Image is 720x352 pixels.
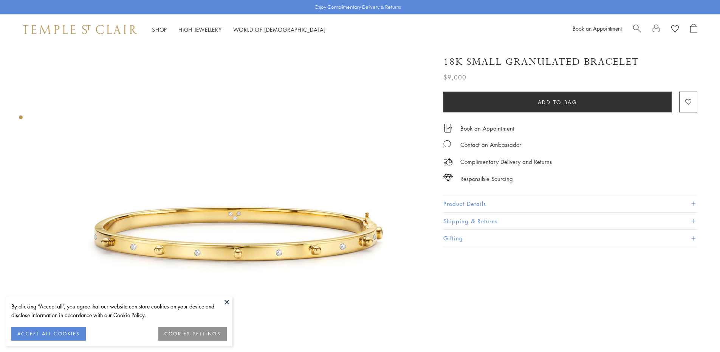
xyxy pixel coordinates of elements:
a: Book an Appointment [460,124,514,132]
p: Enjoy Complimentary Delivery & Returns [315,3,401,11]
img: Temple St. Clair [23,25,137,34]
a: Book an Appointment [573,25,622,32]
img: MessageIcon-01_2.svg [443,140,451,148]
a: World of [DEMOGRAPHIC_DATA]World of [DEMOGRAPHIC_DATA] [233,26,326,33]
img: icon_appointment.svg [443,124,452,132]
span: $9,000 [443,72,466,82]
img: icon_sourcing.svg [443,174,453,182]
a: View Wishlist [671,24,679,35]
button: Gifting [443,230,697,247]
div: Responsible Sourcing [460,174,513,184]
span: Add to bag [538,98,578,106]
img: icon_delivery.svg [443,157,453,167]
a: Open Shopping Bag [690,24,697,35]
p: Complimentary Delivery and Returns [460,157,552,167]
nav: Main navigation [152,25,326,34]
a: ShopShop [152,26,167,33]
a: Search [633,24,641,35]
div: By clicking “Accept all”, you agree that our website can store cookies on your device and disclos... [11,302,227,319]
button: Product Details [443,195,697,212]
button: Shipping & Returns [443,213,697,230]
h1: 18K Small Granulated Bracelet [443,55,639,69]
div: Product gallery navigation [19,114,23,125]
a: High JewelleryHigh Jewellery [178,26,222,33]
button: ACCEPT ALL COOKIES [11,327,86,341]
button: COOKIES SETTINGS [158,327,227,341]
iframe: Gorgias live chat messenger [682,316,712,344]
button: Add to bag [443,92,672,112]
div: Contact an Ambassador [460,140,521,150]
